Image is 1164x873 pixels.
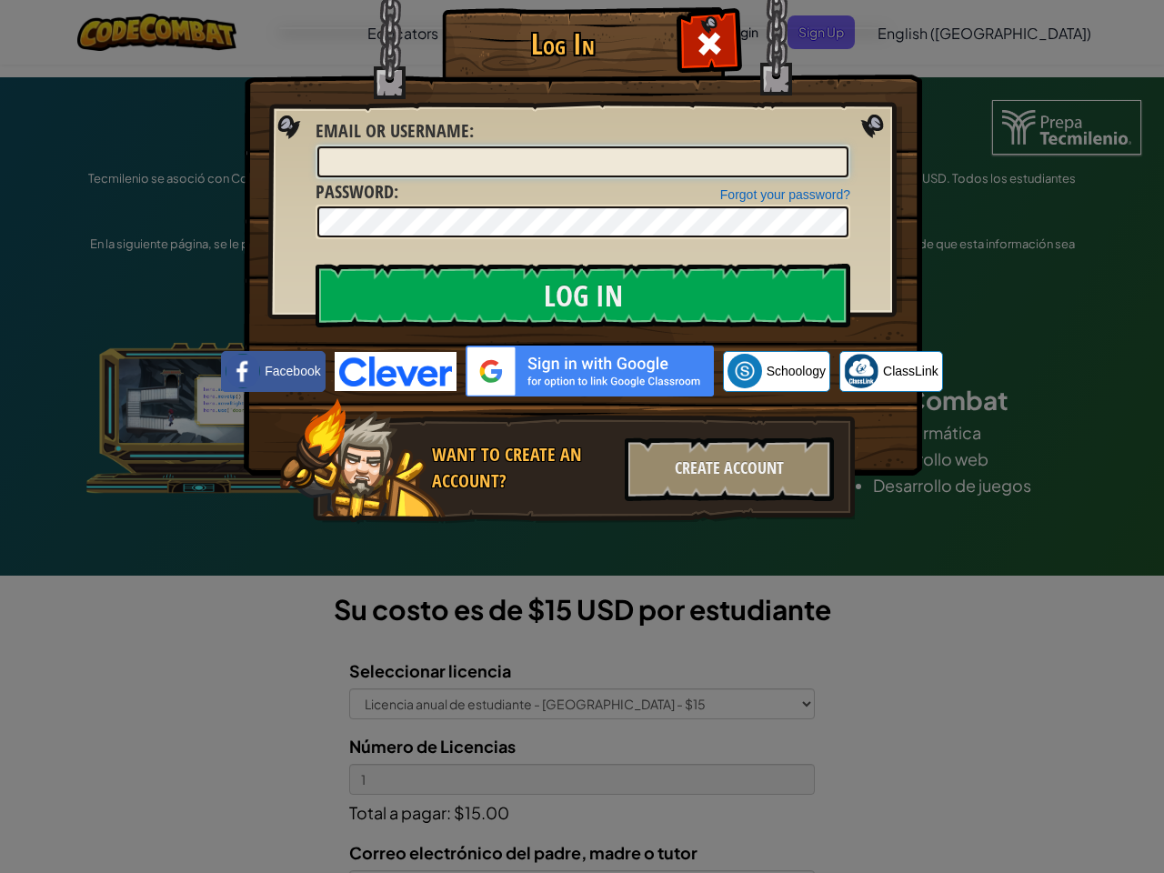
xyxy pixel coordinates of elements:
img: schoology.png [727,354,762,388]
a: Forgot your password? [720,187,850,202]
span: Email or Username [316,118,469,143]
span: ClassLink [883,362,938,380]
span: Password [316,179,394,204]
div: Create Account [625,437,834,501]
img: clever-logo-blue.png [335,352,457,391]
div: Want to create an account? [432,442,614,494]
span: Schoology [767,362,826,380]
label: : [316,179,398,206]
img: gplus_sso_button2.svg [466,346,714,396]
label: : [316,118,474,145]
span: Facebook [265,362,320,380]
img: classlink-logo-small.png [844,354,878,388]
h1: Log In [447,28,678,60]
img: facebook_small.png [226,354,260,388]
input: Log In [316,264,850,327]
